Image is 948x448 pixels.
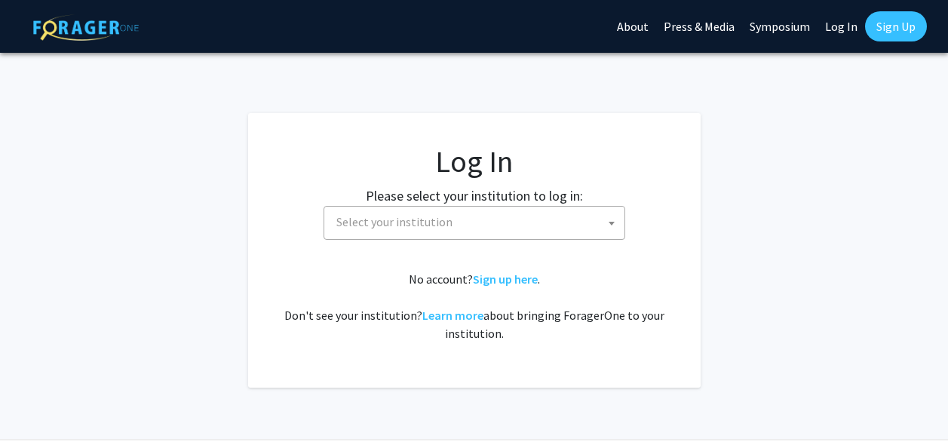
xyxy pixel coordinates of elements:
h1: Log In [278,143,670,180]
div: No account? . Don't see your institution? about bringing ForagerOne to your institution. [278,270,670,342]
span: Select your institution [330,207,624,238]
a: Learn more about bringing ForagerOne to your institution [422,308,483,323]
span: Select your institution [336,214,453,229]
a: Sign up here [473,272,538,287]
span: Select your institution [324,206,625,240]
label: Please select your institution to log in: [366,186,583,206]
a: Sign Up [865,11,927,41]
img: ForagerOne Logo [33,14,139,41]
